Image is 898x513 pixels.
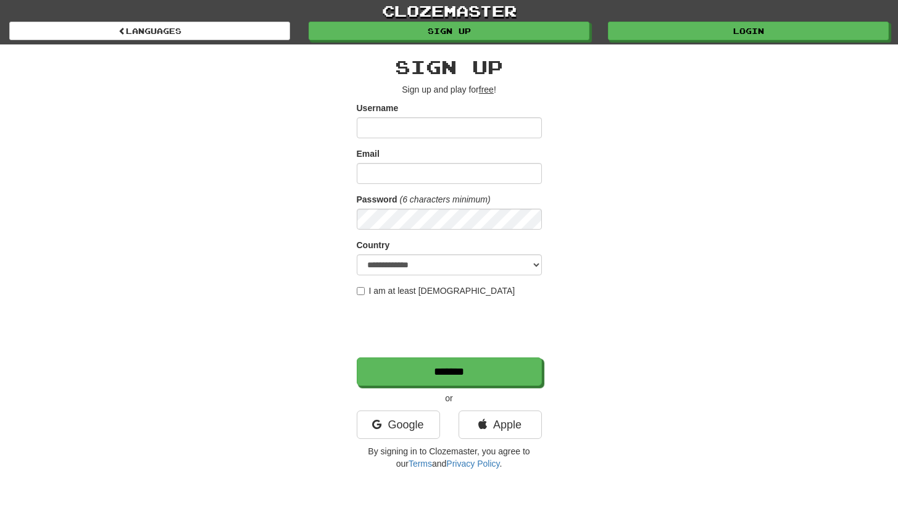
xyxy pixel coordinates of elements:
p: By signing in to Clozemaster, you agree to our and . [357,445,542,470]
label: I am at least [DEMOGRAPHIC_DATA] [357,285,515,297]
em: (6 characters minimum) [400,194,491,204]
p: or [357,392,542,404]
a: Login [608,22,889,40]
label: Password [357,193,397,206]
u: free [479,85,494,94]
a: Terms [409,459,432,469]
iframe: reCAPTCHA [357,303,544,351]
a: Privacy Policy [446,459,499,469]
label: Email [357,148,380,160]
a: Google [357,411,440,439]
p: Sign up and play for ! [357,83,542,96]
a: Sign up [309,22,589,40]
a: Languages [9,22,290,40]
h2: Sign up [357,57,542,77]
a: Apple [459,411,542,439]
label: Username [357,102,399,114]
label: Country [357,239,390,251]
input: I am at least [DEMOGRAPHIC_DATA] [357,287,365,295]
